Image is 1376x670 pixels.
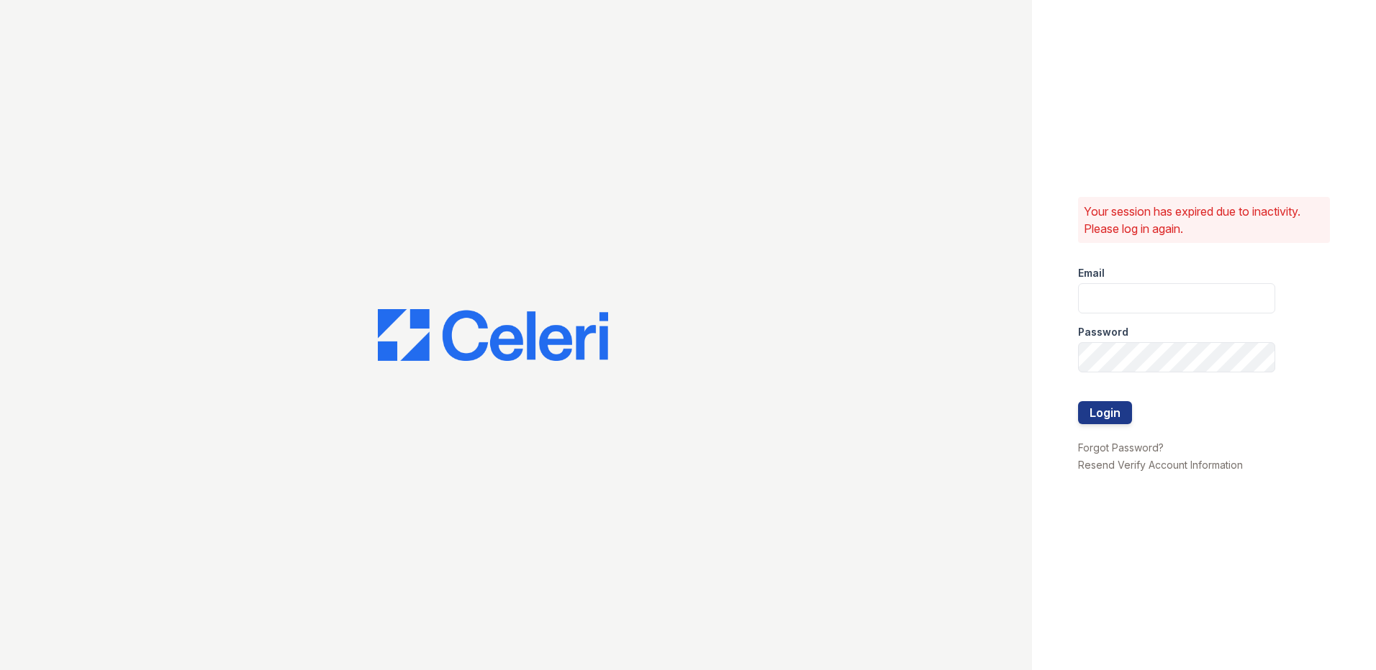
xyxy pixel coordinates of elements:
[378,309,608,361] img: CE_Logo_Blue-a8612792a0a2168367f1c8372b55b34899dd931a85d93a1a3d3e32e68fde9ad4.png
[1078,401,1132,424] button: Login
[1078,266,1105,280] label: Email
[1078,459,1243,471] a: Resend Verify Account Information
[1078,441,1164,454] a: Forgot Password?
[1084,203,1324,237] p: Your session has expired due to inactivity. Please log in again.
[1078,325,1128,339] label: Password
